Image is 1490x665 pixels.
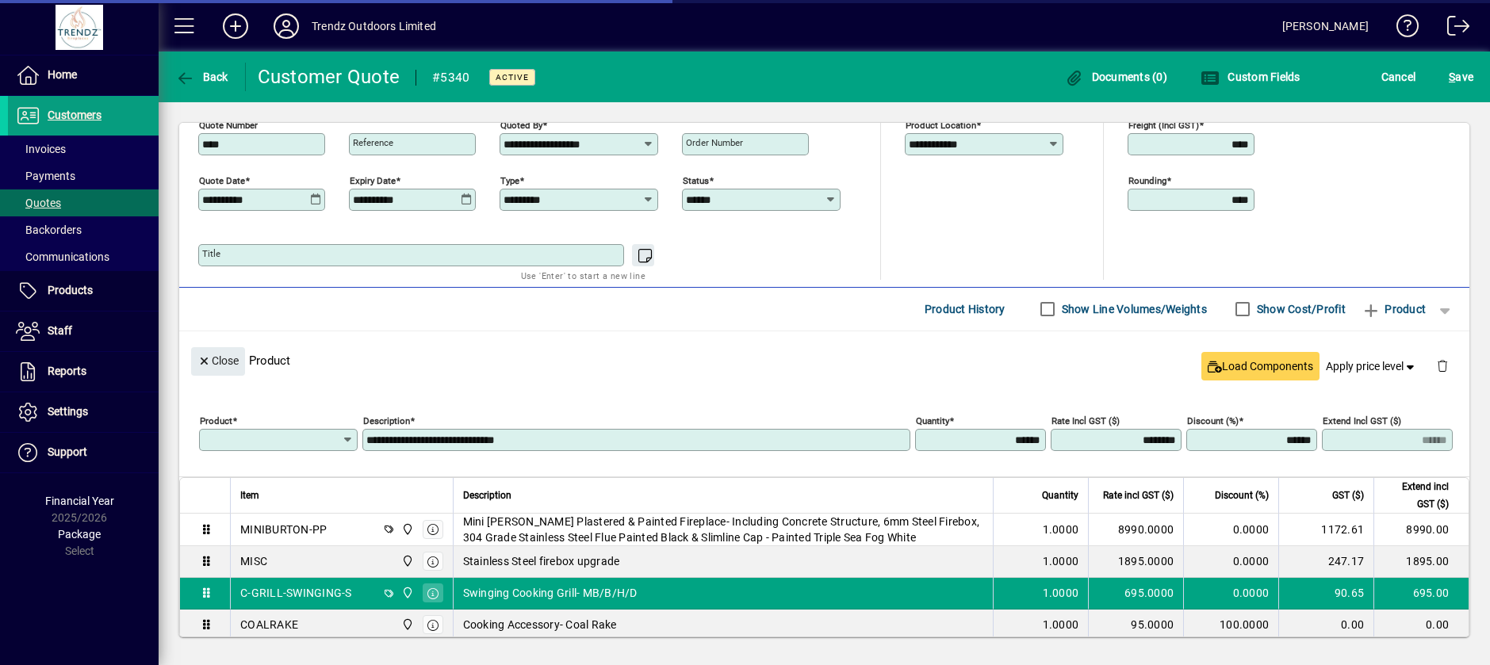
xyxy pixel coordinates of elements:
[312,13,436,39] div: Trendz Outdoors Limited
[1445,63,1477,91] button: Save
[463,553,620,569] span: Stainless Steel firebox upgrade
[261,12,312,40] button: Profile
[8,352,159,392] a: Reports
[16,197,61,209] span: Quotes
[500,119,542,130] mat-label: Quoted by
[1128,119,1199,130] mat-label: Freight (incl GST)
[48,284,93,296] span: Products
[8,311,159,351] a: Staff
[463,514,984,545] span: Mini [PERSON_NAME] Plastered & Painted Fireplace- Including Concrete Structure, 6mm Steel Firebox...
[8,216,159,243] a: Backorders
[1373,546,1469,578] td: 1895.00
[1354,295,1434,323] button: Product
[916,415,949,426] mat-label: Quantity
[1060,63,1171,91] button: Documents (0)
[48,405,88,418] span: Settings
[1098,617,1174,633] div: 95.0000
[1215,487,1269,504] span: Discount (%)
[240,522,327,537] div: MINIBURTON-PP
[1103,487,1174,504] span: Rate incl GST ($)
[1128,174,1166,185] mat-label: Rounding
[8,271,159,311] a: Products
[1098,553,1174,569] div: 1895.0000
[1373,578,1469,610] td: 695.00
[16,250,109,263] span: Communications
[240,617,298,633] div: COALRAKE
[397,552,416,570] span: New Plymouth
[1377,63,1420,91] button: Cancel
[1373,610,1469,641] td: 0.00
[463,487,511,504] span: Description
[240,487,259,504] span: Item
[1183,546,1278,578] td: 0.0000
[686,137,743,148] mat-label: Order number
[1043,585,1079,601] span: 1.0000
[179,331,1469,389] div: Product
[1278,610,1373,641] td: 0.00
[1435,3,1470,55] a: Logout
[1278,514,1373,546] td: 1172.61
[197,348,239,374] span: Close
[187,353,249,367] app-page-header-button: Close
[1043,617,1079,633] span: 1.0000
[8,55,159,95] a: Home
[16,143,66,155] span: Invoices
[171,63,232,91] button: Back
[1326,358,1418,375] span: Apply price level
[159,63,246,91] app-page-header-button: Back
[1208,358,1313,375] span: Load Components
[175,71,228,83] span: Back
[8,136,159,162] a: Invoices
[1051,415,1120,426] mat-label: Rate incl GST ($)
[1098,522,1174,537] div: 8990.0000
[925,296,1005,322] span: Product History
[1187,415,1239,426] mat-label: Discount (%)
[1362,296,1426,322] span: Product
[1449,64,1473,90] span: ave
[500,174,519,185] mat-label: Type
[397,584,416,602] span: New Plymouth
[48,109,102,121] span: Customers
[1254,301,1346,317] label: Show Cost/Profit
[683,174,709,185] mat-label: Status
[258,64,400,90] div: Customer Quote
[397,616,416,633] span: New Plymouth
[397,521,416,538] span: New Plymouth
[1043,522,1079,537] span: 1.0000
[1282,13,1369,39] div: [PERSON_NAME]
[1183,514,1278,546] td: 0.0000
[496,72,529,82] span: Active
[1449,71,1455,83] span: S
[191,347,245,376] button: Close
[350,174,396,185] mat-label: Expiry date
[48,68,77,81] span: Home
[200,415,232,426] mat-label: Product
[432,65,469,90] div: #5340
[463,585,638,601] span: Swinging Cooking Grill- MB/B/H/D
[8,392,159,432] a: Settings
[45,495,114,507] span: Financial Year
[8,162,159,189] a: Payments
[1332,487,1364,504] span: GST ($)
[8,189,159,216] a: Quotes
[8,433,159,472] a: Support
[1423,347,1461,385] button: Delete
[240,585,352,601] div: C-GRILL-SWINGING-S
[463,617,617,633] span: Cooking Accessory- Coal Rake
[906,119,976,130] mat-label: Product location
[1043,553,1079,569] span: 1.0000
[210,12,261,40] button: Add
[918,295,1012,323] button: Product History
[1323,415,1401,426] mat-label: Extend incl GST ($)
[16,224,82,236] span: Backorders
[1042,487,1078,504] span: Quantity
[363,415,410,426] mat-label: Description
[1320,352,1424,380] button: Apply price level
[16,170,75,182] span: Payments
[48,445,87,458] span: Support
[8,243,159,270] a: Communications
[353,137,393,148] mat-label: Reference
[1059,301,1207,317] label: Show Line Volumes/Weights
[1278,546,1373,578] td: 247.17
[1064,71,1167,83] span: Documents (0)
